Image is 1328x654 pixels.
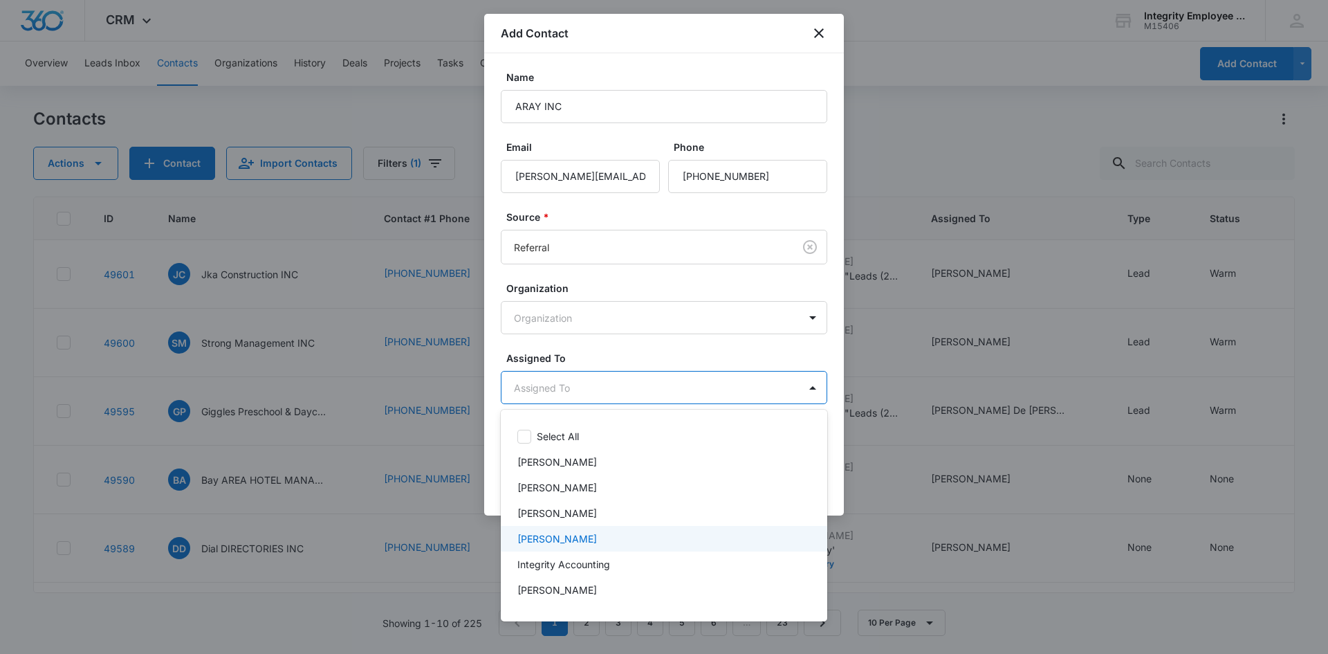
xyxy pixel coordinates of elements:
p: [PERSON_NAME] [517,455,597,469]
p: [PERSON_NAME] [517,480,597,495]
p: [PERSON_NAME] [517,532,597,546]
p: [PERSON_NAME] [517,608,597,623]
p: [PERSON_NAME] [517,583,597,597]
p: [PERSON_NAME] [517,506,597,520]
p: Select All [537,429,579,444]
p: Integrity Accounting [517,557,610,572]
